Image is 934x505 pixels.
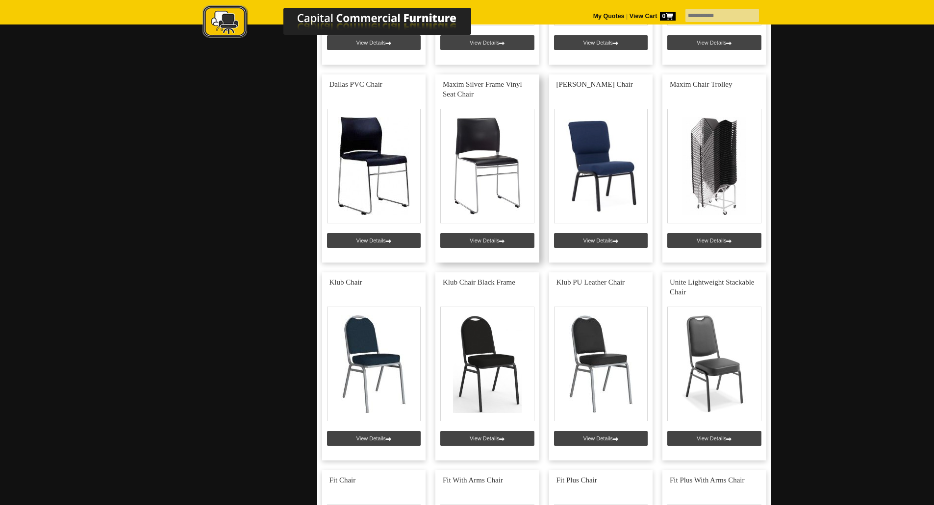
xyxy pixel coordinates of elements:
[630,13,676,20] strong: View Cart
[176,5,519,41] img: Capital Commercial Furniture Logo
[176,5,519,44] a: Capital Commercial Furniture Logo
[593,13,625,20] a: My Quotes
[660,12,676,21] span: 0
[628,13,675,20] a: View Cart0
